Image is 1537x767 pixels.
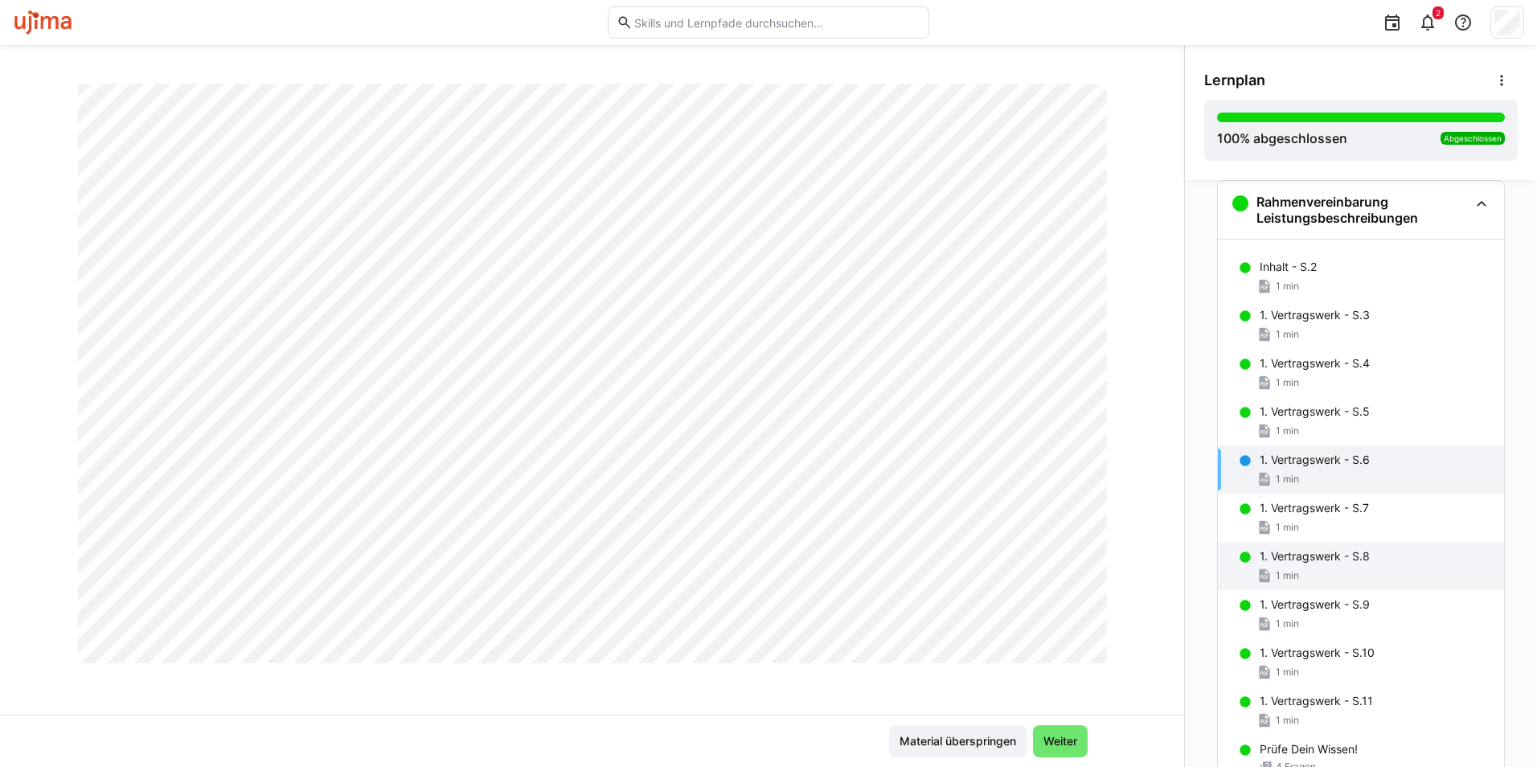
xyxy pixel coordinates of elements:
span: 100 [1217,130,1240,146]
p: 1. Vertragswerk - S.4 [1260,355,1370,371]
p: 1. Vertragswerk - S.7 [1260,500,1369,516]
span: 1 min [1276,376,1299,389]
span: 2 [1436,8,1441,18]
input: Skills und Lernpfade durchsuchen… [633,15,920,30]
p: 1. Vertragswerk - S.5 [1260,404,1370,420]
h3: Rahmenvereinbarung Leistungsbeschreibungen [1256,194,1469,226]
span: Abgeschlossen [1444,133,1502,143]
p: 1. Vertragswerk - S.9 [1260,597,1370,613]
button: Material überspringen [889,725,1027,757]
span: 1 min [1276,521,1299,534]
span: 1 min [1276,714,1299,727]
p: 1. Vertragswerk - S.11 [1260,693,1373,709]
button: Weiter [1033,725,1088,757]
span: 1 min [1276,569,1299,582]
p: Inhalt - S.2 [1260,259,1317,275]
span: Material überspringen [897,733,1019,749]
p: 1. Vertragswerk - S.8 [1260,548,1370,564]
span: Weiter [1041,733,1080,749]
p: 1. Vertragswerk - S.10 [1260,645,1375,661]
p: Prüfe Dein Wissen! [1260,741,1358,757]
div: % abgeschlossen [1217,129,1347,148]
span: 1 min [1276,280,1299,293]
span: Lernplan [1204,72,1265,89]
span: 1 min [1276,328,1299,341]
span: 1 min [1276,473,1299,486]
p: 1. Vertragswerk - S.6 [1260,452,1370,468]
p: 1. Vertragswerk - S.3 [1260,307,1370,323]
span: 1 min [1276,617,1299,630]
span: 1 min [1276,666,1299,679]
span: 1 min [1276,425,1299,437]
